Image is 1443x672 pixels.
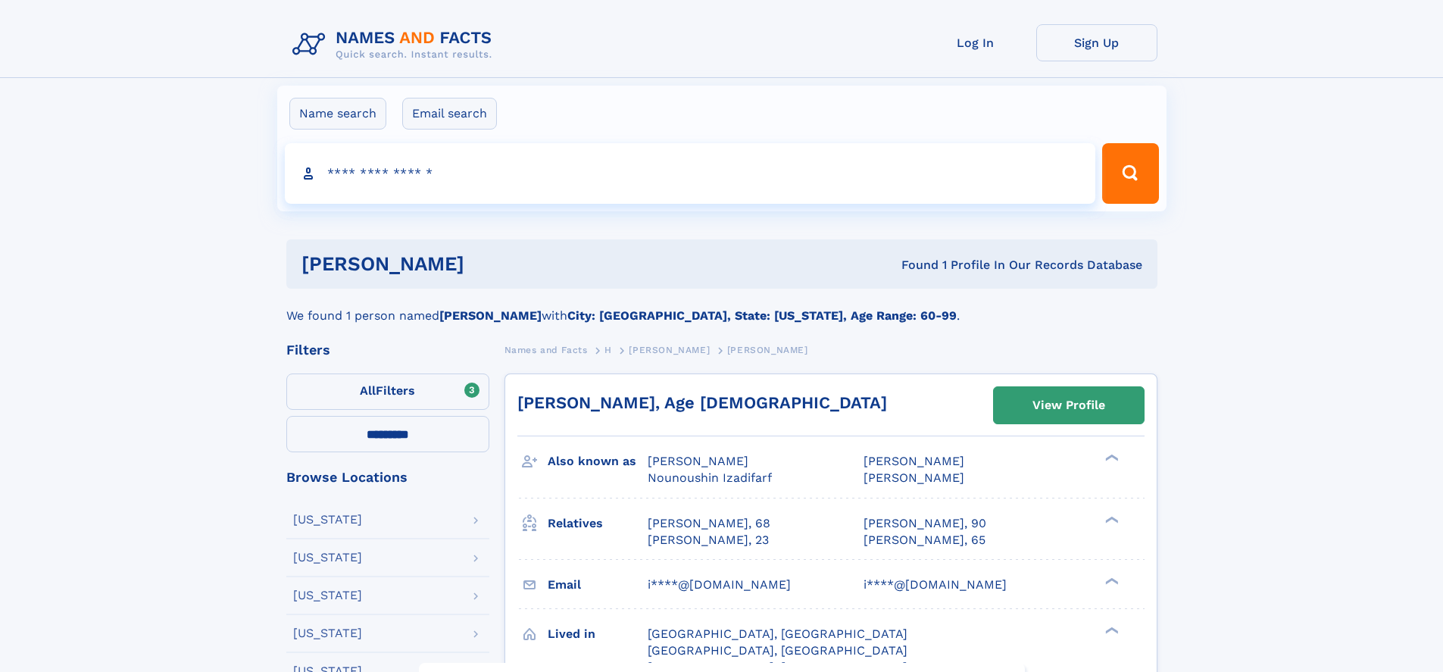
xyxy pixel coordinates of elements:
[293,552,362,564] div: [US_STATE]
[727,345,808,355] span: [PERSON_NAME]
[994,387,1144,424] a: View Profile
[1032,388,1105,423] div: View Profile
[548,572,648,598] h3: Email
[286,374,489,410] label: Filters
[864,454,964,468] span: [PERSON_NAME]
[286,343,489,357] div: Filters
[301,255,683,273] h1: [PERSON_NAME]
[604,345,612,355] span: H
[915,24,1036,61] a: Log In
[629,345,710,355] span: [PERSON_NAME]
[289,98,386,130] label: Name search
[648,515,770,532] a: [PERSON_NAME], 68
[286,24,504,65] img: Logo Names and Facts
[1101,453,1120,463] div: ❯
[548,511,648,536] h3: Relatives
[293,514,362,526] div: [US_STATE]
[1036,24,1157,61] a: Sign Up
[286,470,489,484] div: Browse Locations
[864,470,964,485] span: [PERSON_NAME]
[504,340,588,359] a: Names and Facts
[648,470,772,485] span: Nounoushin Izadifarf
[648,532,769,549] a: [PERSON_NAME], 23
[629,340,710,359] a: [PERSON_NAME]
[1101,514,1120,524] div: ❯
[402,98,497,130] label: Email search
[285,143,1096,204] input: search input
[567,308,957,323] b: City: [GEOGRAPHIC_DATA], State: [US_STATE], Age Range: 60-99
[648,627,907,641] span: [GEOGRAPHIC_DATA], [GEOGRAPHIC_DATA]
[864,515,986,532] a: [PERSON_NAME], 90
[548,449,648,474] h3: Also known as
[648,454,748,468] span: [PERSON_NAME]
[360,383,376,398] span: All
[648,643,907,658] span: [GEOGRAPHIC_DATA], [GEOGRAPHIC_DATA]
[517,393,887,412] a: [PERSON_NAME], Age [DEMOGRAPHIC_DATA]
[1101,576,1120,586] div: ❯
[293,589,362,602] div: [US_STATE]
[864,532,985,549] a: [PERSON_NAME], 65
[548,621,648,647] h3: Lived in
[439,308,542,323] b: [PERSON_NAME]
[1102,143,1158,204] button: Search Button
[1101,625,1120,635] div: ❯
[682,257,1142,273] div: Found 1 Profile In Our Records Database
[286,289,1157,325] div: We found 1 person named with .
[293,627,362,639] div: [US_STATE]
[604,340,612,359] a: H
